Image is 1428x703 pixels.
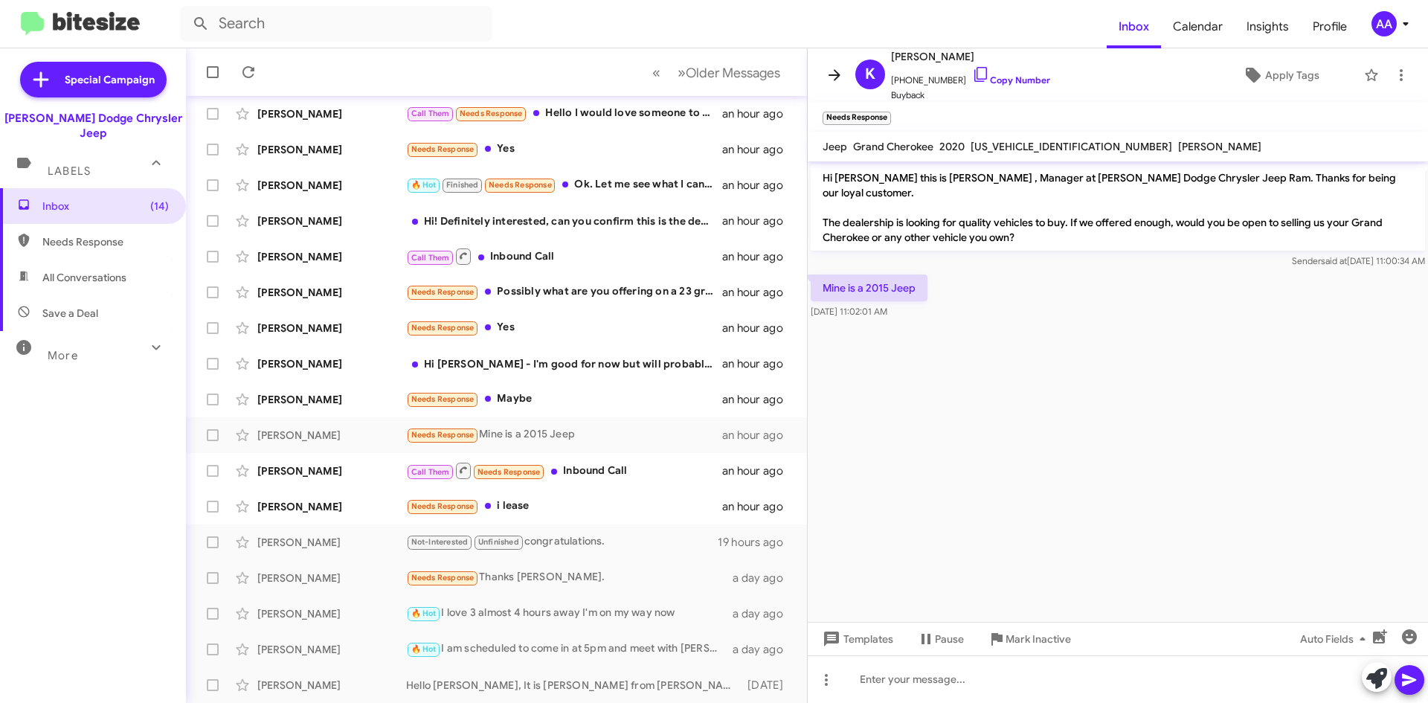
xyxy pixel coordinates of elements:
div: an hour ago [722,285,795,300]
span: [PERSON_NAME] [1178,140,1261,153]
span: « [652,63,660,82]
div: Mine is a 2015 Jeep [406,426,722,443]
div: i lease [406,498,722,515]
span: Auto Fields [1300,626,1371,652]
span: Jeep [823,140,847,153]
div: I am scheduled to come in at 5pm and meet with [PERSON_NAME] [406,641,733,658]
span: Mark Inactive [1006,626,1071,652]
div: a day ago [733,571,795,585]
span: All Conversations [42,270,126,285]
span: 🔥 Hot [411,644,437,654]
div: [DATE] [740,678,795,693]
span: Needs Response [411,287,475,297]
span: Pause [935,626,964,652]
button: Mark Inactive [976,626,1083,652]
div: Yes [406,319,722,336]
a: Special Campaign [20,62,167,97]
span: (14) [150,199,169,214]
span: Unfinished [478,537,519,547]
span: » [678,63,686,82]
span: Templates [820,626,893,652]
span: Needs Response [411,323,475,333]
input: Search [180,6,492,42]
div: an hour ago [722,106,795,121]
span: Call Them [411,253,450,263]
div: [PERSON_NAME] [257,356,406,371]
span: Save a Deal [42,306,98,321]
div: [PERSON_NAME] [257,606,406,621]
div: Thanks [PERSON_NAME]. [406,569,733,586]
span: 🔥 Hot [411,180,437,190]
p: Mine is a 2015 Jeep [811,275,927,301]
div: [PERSON_NAME] [257,285,406,300]
div: Hi! Definitely interested, can you confirm this is the dealership I leased from? [406,214,722,228]
div: an hour ago [722,463,795,478]
div: [PERSON_NAME] [257,178,406,193]
span: Grand Cherokee [853,140,933,153]
div: AA [1371,11,1397,36]
span: Special Campaign [65,72,155,87]
span: Older Messages [686,65,780,81]
div: a day ago [733,642,795,657]
span: [PHONE_NUMBER] [891,65,1050,88]
div: Hello I would love someone to call me back about my car being serviced there which I dropped off ... [406,105,722,122]
div: [PERSON_NAME] [257,571,406,585]
span: Needs Response [489,180,552,190]
div: 19 hours ago [718,535,795,550]
a: Insights [1235,5,1301,48]
span: Inbox [42,199,169,214]
nav: Page navigation example [644,57,789,88]
span: Needs Response [411,430,475,440]
div: an hour ago [722,142,795,157]
div: an hour ago [722,321,795,336]
div: [PERSON_NAME] [257,321,406,336]
a: Inbox [1107,5,1161,48]
p: Hi [PERSON_NAME] this is [PERSON_NAME] , Manager at [PERSON_NAME] Dodge Chrysler Jeep Ram. Thanks... [811,164,1425,251]
div: [PERSON_NAME] [257,678,406,693]
div: [PERSON_NAME] [257,249,406,264]
span: Needs Response [411,394,475,404]
button: Auto Fields [1288,626,1383,652]
div: Possibly what are you offering on a 23 grand cherokee [406,283,722,301]
div: [PERSON_NAME] [257,214,406,228]
button: Next [669,57,789,88]
span: Needs Response [460,109,523,118]
span: More [48,349,78,362]
div: [PERSON_NAME] [257,499,406,514]
span: 2020 [939,140,965,153]
a: Profile [1301,5,1359,48]
span: Needs Response [42,234,169,249]
div: Ok. Let me see what I can do. [406,176,722,193]
span: [DATE] 11:02:01 AM [811,306,887,317]
span: Sender [DATE] 11:00:34 AM [1292,255,1425,266]
span: Buyback [891,88,1050,103]
div: [PERSON_NAME] [257,428,406,443]
div: [PERSON_NAME] [257,106,406,121]
span: Needs Response [411,501,475,511]
div: I love 3 almost 4 hours away I'm on my way now [406,605,733,622]
span: Call Them [411,467,450,477]
span: Not-Interested [411,537,469,547]
button: AA [1359,11,1412,36]
div: congratulations. [406,533,718,550]
div: [PERSON_NAME] [257,392,406,407]
span: said at [1321,255,1347,266]
div: [PERSON_NAME] [257,463,406,478]
small: Needs Response [823,112,891,125]
div: Yes [406,141,722,158]
div: [PERSON_NAME] [257,535,406,550]
span: [US_VEHICLE_IDENTIFICATION_NUMBER] [971,140,1172,153]
div: an hour ago [722,356,795,371]
div: an hour ago [722,392,795,407]
div: an hour ago [722,249,795,264]
span: [PERSON_NAME] [891,48,1050,65]
a: Calendar [1161,5,1235,48]
div: [PERSON_NAME] [257,642,406,657]
div: a day ago [733,606,795,621]
span: Call Them [411,109,450,118]
span: Labels [48,164,91,178]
